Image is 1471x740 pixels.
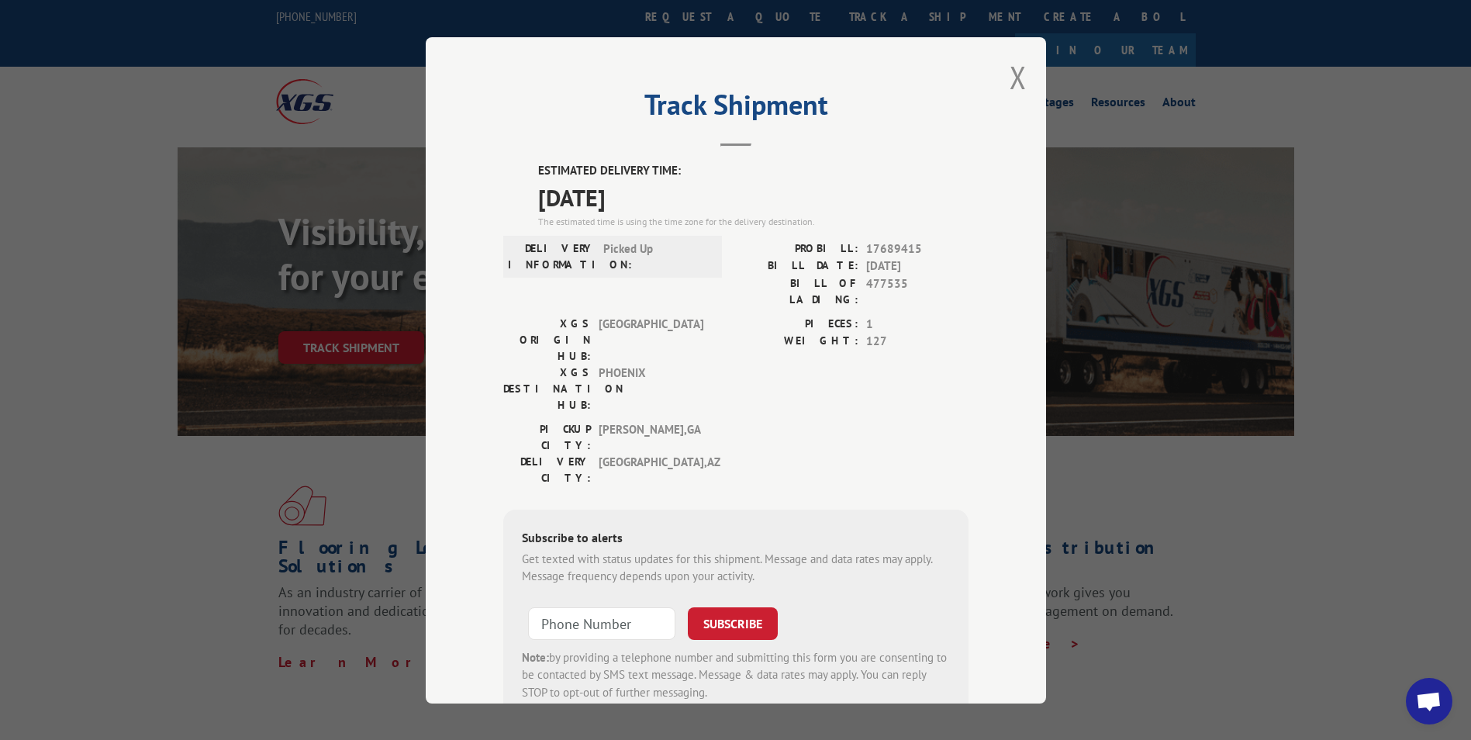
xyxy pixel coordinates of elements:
[599,420,703,453] span: [PERSON_NAME] , GA
[866,333,969,351] span: 127
[1010,57,1027,98] button: Close modal
[736,258,858,275] label: BILL DATE:
[503,94,969,123] h2: Track Shipment
[522,649,549,664] strong: Note:
[522,527,950,550] div: Subscribe to alerts
[736,333,858,351] label: WEIGHT:
[599,453,703,486] span: [GEOGRAPHIC_DATA] , AZ
[503,453,591,486] label: DELIVERY CITY:
[866,258,969,275] span: [DATE]
[688,607,778,639] button: SUBSCRIBE
[866,275,969,307] span: 477535
[528,607,675,639] input: Phone Number
[522,550,950,585] div: Get texted with status updates for this shipment. Message and data rates may apply. Message frequ...
[866,315,969,333] span: 1
[736,275,858,307] label: BILL OF LADING:
[503,315,591,364] label: XGS ORIGIN HUB:
[508,240,596,272] label: DELIVERY INFORMATION:
[599,315,703,364] span: [GEOGRAPHIC_DATA]
[736,240,858,258] label: PROBILL:
[538,179,969,214] span: [DATE]
[522,648,950,701] div: by providing a telephone number and submitting this form you are consenting to be contacted by SM...
[538,162,969,180] label: ESTIMATED DELIVERY TIME:
[538,214,969,228] div: The estimated time is using the time zone for the delivery destination.
[503,420,591,453] label: PICKUP CITY:
[736,315,858,333] label: PIECES:
[603,240,708,272] span: Picked Up
[599,364,703,413] span: PHOENIX
[1406,678,1452,724] div: Open chat
[503,364,591,413] label: XGS DESTINATION HUB:
[866,240,969,258] span: 17689415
